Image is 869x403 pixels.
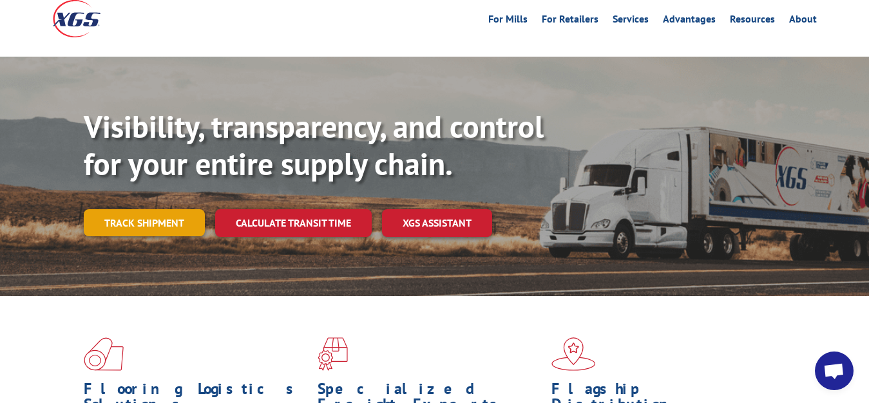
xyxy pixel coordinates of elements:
[488,14,528,28] a: For Mills
[84,337,124,371] img: xgs-icon-total-supply-chain-intelligence-red
[215,209,372,237] a: Calculate transit time
[318,337,348,371] img: xgs-icon-focused-on-flooring-red
[815,351,854,390] div: Open chat
[730,14,775,28] a: Resources
[663,14,716,28] a: Advantages
[84,106,544,183] b: Visibility, transparency, and control for your entire supply chain.
[382,209,492,237] a: XGS ASSISTANT
[542,14,598,28] a: For Retailers
[789,14,817,28] a: About
[84,209,205,236] a: Track shipment
[613,14,649,28] a: Services
[551,337,596,371] img: xgs-icon-flagship-distribution-model-red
